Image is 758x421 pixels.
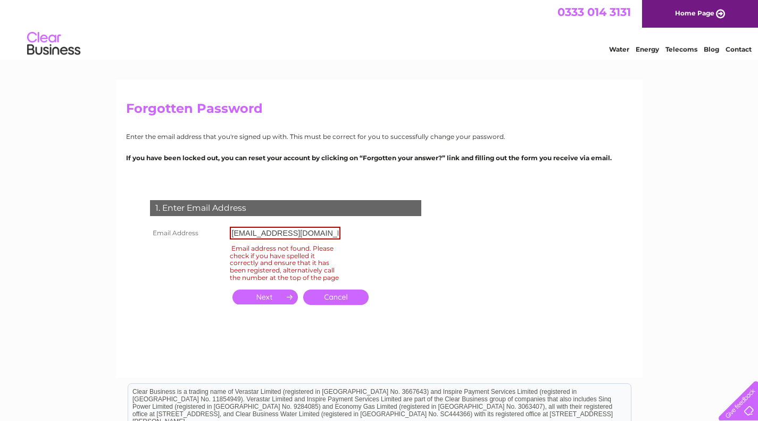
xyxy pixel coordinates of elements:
[636,45,659,53] a: Energy
[147,224,227,242] th: Email Address
[609,45,629,53] a: Water
[704,45,719,53] a: Blog
[665,45,697,53] a: Telecoms
[726,45,752,53] a: Contact
[126,153,632,163] p: If you have been locked out, you can reset your account by clicking on “Forgotten your answer?” l...
[150,200,421,216] div: 1. Enter Email Address
[126,131,632,142] p: Enter the email address that you're signed up with. This must be correct for you to successfully ...
[303,290,369,305] a: Cancel
[126,101,632,121] h2: Forgotten Password
[128,6,631,52] div: Clear Business is a trading name of Verastar Limited (registered in [GEOGRAPHIC_DATA] No. 3667643...
[27,28,81,60] img: logo.png
[230,243,340,283] div: Email address not found. Please check if you have spelled it correctly and ensure that it has bee...
[557,5,631,19] a: 0333 014 3131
